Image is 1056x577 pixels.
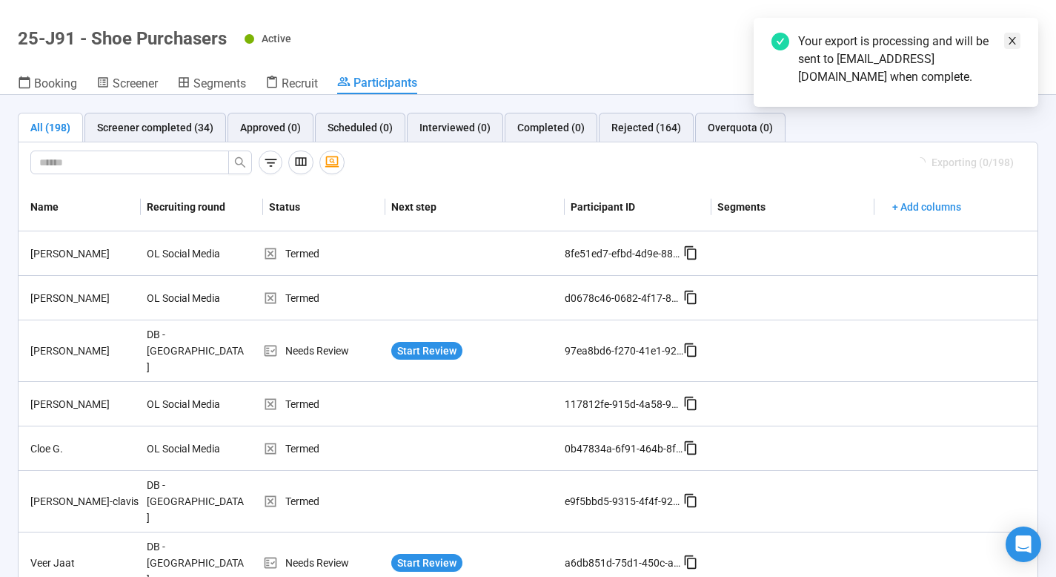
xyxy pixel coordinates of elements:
[141,240,252,268] div: OL Social Media
[565,245,683,262] div: 8fe51ed7-efbd-4d9e-887b-16989840ecc4
[263,493,385,510] div: Termed
[263,343,385,359] div: Needs Review
[263,396,385,412] div: Termed
[263,441,385,457] div: Termed
[263,555,385,571] div: Needs Review
[97,119,213,136] div: Screener completed (34)
[30,119,70,136] div: All (198)
[353,76,417,90] span: Participants
[24,290,141,306] div: [PERSON_NAME]
[262,33,291,44] span: Active
[565,290,683,306] div: d0678c46-0682-4f17-846b-159832f8a2cb
[24,555,141,571] div: Veer Jaat
[565,183,711,231] th: Participant ID
[397,555,456,571] span: Start Review
[263,290,385,306] div: Termed
[282,76,318,90] span: Recruit
[177,75,246,94] a: Segments
[141,320,252,381] div: DB - [GEOGRAPHIC_DATA]
[798,33,1020,86] div: Your export is processing and will be sent to [EMAIL_ADDRESS][DOMAIN_NAME] when complete.
[141,183,263,231] th: Recruiting round
[1006,527,1041,562] div: Open Intercom Messenger
[228,151,252,174] button: search
[24,245,141,262] div: [PERSON_NAME]
[892,199,961,215] span: + Add columns
[932,154,1014,171] span: Exporting (0/198)
[337,75,417,94] a: Participants
[611,119,681,136] div: Rejected (164)
[880,195,973,219] button: + Add columns
[397,343,456,359] span: Start Review
[708,119,773,136] div: Overquota (0)
[34,76,77,90] span: Booking
[24,493,141,510] div: [PERSON_NAME]-clavis
[565,343,683,359] div: 97ea8bd6-f270-41e1-9222-727df90d71fd
[328,119,393,136] div: Scheduled (0)
[565,441,683,457] div: 0b47834a-6f91-464b-8fb5-dcdb2896fa75
[565,493,683,510] div: e9f5bbd5-9315-4f4f-92e1-756bd2e6b1e9
[240,119,301,136] div: Approved (0)
[141,390,252,418] div: OL Social Media
[263,245,385,262] div: Termed
[914,156,927,169] span: loading
[565,555,683,571] div: a6db851d-75d1-450c-af9c-3202b9c0409e
[234,156,246,168] span: search
[18,75,77,94] a: Booking
[385,183,565,231] th: Next step
[141,471,252,532] div: DB - [GEOGRAPHIC_DATA]
[711,183,874,231] th: Segments
[19,183,141,231] th: Name
[565,396,683,412] div: 117812fe-915d-4a58-90e6-28f3f900a593
[141,435,252,463] div: OL Social Media
[18,28,227,49] h1: 25-J91 - Shoe Purchasers
[1007,36,1017,46] span: close
[193,76,246,90] span: Segments
[903,151,1026,174] button: Exporting (0/198)
[391,554,462,572] button: Start Review
[96,75,158,94] a: Screener
[24,396,141,412] div: [PERSON_NAME]
[113,76,158,90] span: Screener
[419,119,491,136] div: Interviewed (0)
[265,75,318,94] a: Recruit
[24,343,141,359] div: [PERSON_NAME]
[263,183,385,231] th: Status
[391,342,462,360] button: Start Review
[141,284,252,312] div: OL Social Media
[517,119,585,136] div: Completed (0)
[24,441,141,457] div: Cloe G.
[771,33,789,50] span: check-circle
